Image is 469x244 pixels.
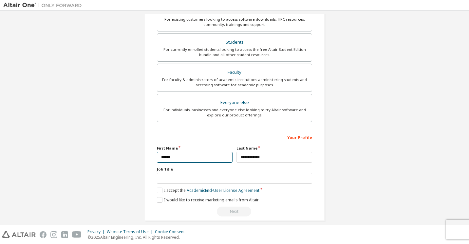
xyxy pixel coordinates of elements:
div: Faculty [161,68,308,77]
div: Your Profile [157,132,312,142]
div: Students [161,38,308,47]
img: linkedin.svg [61,231,68,238]
label: I would like to receive marketing emails from Altair [157,197,259,203]
label: Last Name [236,146,312,151]
div: Read and acccept EULA to continue [157,207,312,216]
label: I accept the [157,188,259,193]
label: First Name [157,146,233,151]
img: youtube.svg [72,231,82,238]
img: Altair One [3,2,85,9]
div: For existing customers looking to access software downloads, HPC resources, community, trainings ... [161,17,308,27]
div: Privacy [87,229,107,234]
div: For individuals, businesses and everyone else looking to try Altair software and explore our prod... [161,107,308,118]
img: instagram.svg [50,231,57,238]
div: Website Terms of Use [107,229,155,234]
div: For faculty & administrators of academic institutions administering students and accessing softwa... [161,77,308,88]
a: Academic End-User License Agreement [187,188,259,193]
div: For currently enrolled students looking to access the free Altair Student Edition bundle and all ... [161,47,308,57]
div: Everyone else [161,98,308,107]
img: altair_logo.svg [2,231,36,238]
div: Cookie Consent [155,229,189,234]
p: © 2025 Altair Engineering, Inc. All Rights Reserved. [87,234,189,240]
label: Job Title [157,167,312,172]
img: facebook.svg [40,231,47,238]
